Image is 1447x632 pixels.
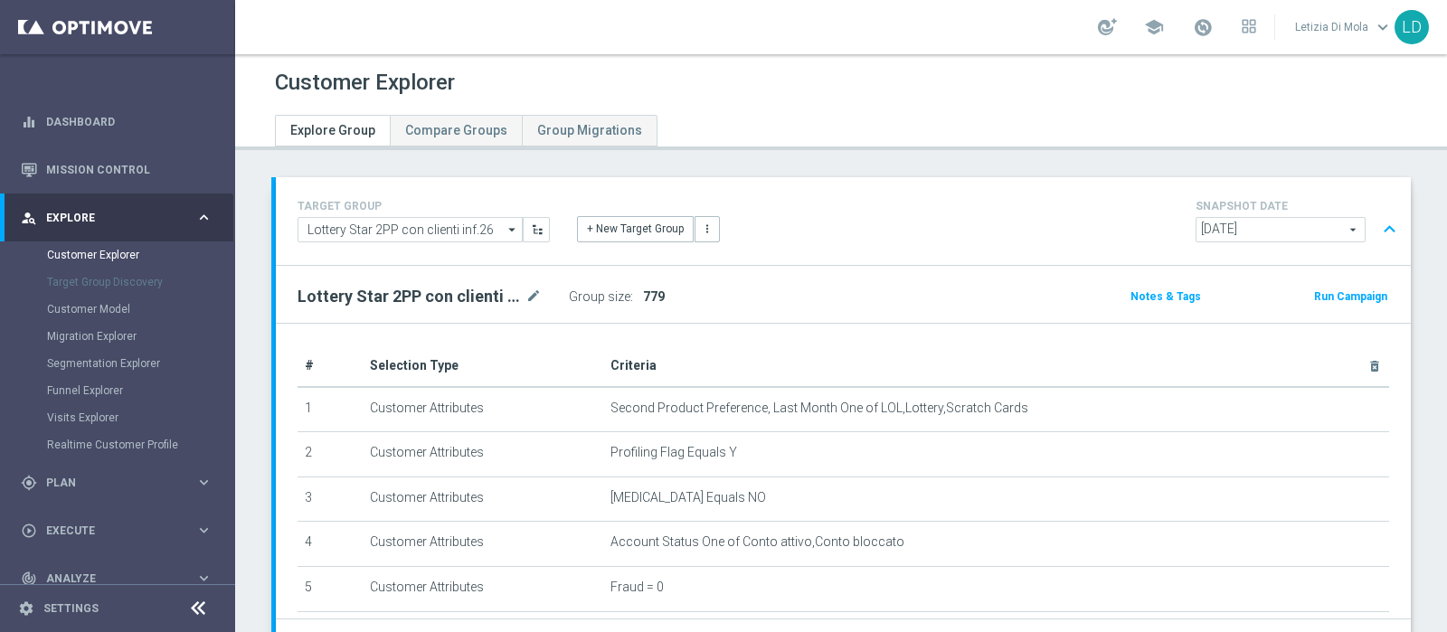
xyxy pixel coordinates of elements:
[46,573,195,584] span: Analyze
[21,475,195,491] div: Plan
[1367,359,1382,373] i: delete_forever
[195,209,213,226] i: keyboard_arrow_right
[298,387,363,432] td: 1
[363,345,603,387] th: Selection Type
[46,477,195,488] span: Plan
[298,217,523,242] input: Select Existing or Create New
[1395,10,1429,44] div: LD
[20,163,213,177] button: Mission Control
[298,286,522,307] h2: Lottery Star 2PP con clienti inf.26
[290,123,375,137] span: Explore Group
[298,345,363,387] th: #
[21,475,37,491] i: gps_fixed
[20,524,213,538] button: play_circle_outline Execute keyboard_arrow_right
[21,210,37,226] i: person_search
[195,570,213,587] i: keyboard_arrow_right
[298,432,363,477] td: 2
[525,286,542,307] i: mode_edit
[21,98,213,146] div: Dashboard
[46,212,195,223] span: Explore
[46,98,213,146] a: Dashboard
[610,490,766,505] span: [MEDICAL_DATA] Equals NO
[630,289,633,305] label: :
[537,123,642,137] span: Group Migrations
[47,296,233,323] div: Customer Model
[21,571,37,587] i: track_changes
[21,523,37,539] i: play_circle_outline
[298,522,363,567] td: 4
[47,404,233,431] div: Visits Explorer
[405,123,507,137] span: Compare Groups
[298,476,363,522] td: 3
[18,600,34,617] i: settings
[46,525,195,536] span: Execute
[610,445,737,460] span: Profiling Flag Equals Y
[47,241,233,269] div: Customer Explorer
[47,356,188,371] a: Segmentation Explorer
[610,401,1028,416] span: Second Product Preference, Last Month One of LOL,Lottery,Scratch Cards
[1129,287,1203,307] button: Notes & Tags
[43,603,99,614] a: Settings
[610,580,664,595] span: Fraud = 0
[20,571,213,586] button: track_changes Analyze keyboard_arrow_right
[275,70,455,96] h1: Customer Explorer
[20,115,213,129] button: equalizer Dashboard
[695,216,720,241] button: more_vert
[21,571,195,587] div: Analyze
[363,387,603,432] td: Customer Attributes
[610,358,657,373] span: Criteria
[643,289,665,304] span: 779
[363,476,603,522] td: Customer Attributes
[20,476,213,490] button: gps_fixed Plan keyboard_arrow_right
[275,115,657,146] ul: Tabs
[504,218,522,241] i: arrow_drop_down
[363,432,603,477] td: Customer Attributes
[47,377,233,404] div: Funnel Explorer
[20,211,213,225] button: person_search Explore keyboard_arrow_right
[47,248,188,262] a: Customer Explorer
[701,222,714,235] i: more_vert
[298,566,363,611] td: 5
[47,431,233,458] div: Realtime Customer Profile
[47,329,188,344] a: Migration Explorer
[21,210,195,226] div: Explore
[1196,200,1404,212] h4: SNAPSHOT DATE
[21,114,37,130] i: equalizer
[47,438,188,452] a: Realtime Customer Profile
[577,216,694,241] button: + New Target Group
[1293,14,1395,41] a: Letizia Di Molakeyboard_arrow_down
[47,383,188,398] a: Funnel Explorer
[47,302,188,316] a: Customer Model
[47,410,188,425] a: Visits Explorer
[46,146,213,193] a: Mission Control
[1312,287,1389,307] button: Run Campaign
[363,566,603,611] td: Customer Attributes
[195,474,213,491] i: keyboard_arrow_right
[47,323,233,350] div: Migration Explorer
[1144,17,1164,37] span: school
[1373,17,1393,37] span: keyboard_arrow_down
[47,350,233,377] div: Segmentation Explorer
[363,522,603,567] td: Customer Attributes
[195,522,213,539] i: keyboard_arrow_right
[298,200,550,212] h4: TARGET GROUP
[1376,212,1403,247] button: expand_less
[21,523,195,539] div: Execute
[610,534,904,550] span: Account Status One of Conto attivo,Conto bloccato
[569,289,630,305] label: Group size
[21,146,213,193] div: Mission Control
[298,195,1389,247] div: TARGET GROUP arrow_drop_down + New Target Group more_vert SNAPSHOT DATE arrow_drop_down expand_less
[47,269,233,296] div: Target Group Discovery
